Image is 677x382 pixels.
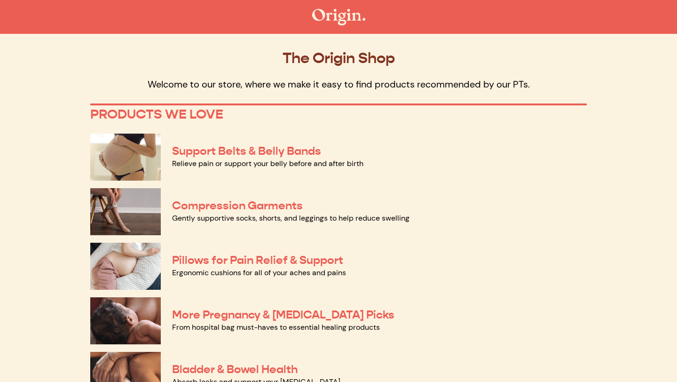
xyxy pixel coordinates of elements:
[172,362,298,376] a: Bladder & Bowel Health
[90,49,587,67] p: The Origin Shop
[90,243,161,290] img: Pillows for Pain Relief & Support
[172,213,409,223] a: Gently supportive socks, shorts, and leggings to help reduce swelling
[172,144,321,158] a: Support Belts & Belly Bands
[172,268,346,278] a: Ergonomic cushions for all of your aches and pains
[90,188,161,235] img: Compression Garments
[312,9,365,25] img: The Origin Shop
[172,199,303,213] a: Compression Garments
[90,297,161,344] img: More Pregnancy & Postpartum Picks
[172,253,343,267] a: Pillows for Pain Relief & Support
[172,308,394,322] a: More Pregnancy & [MEDICAL_DATA] Picks
[172,159,363,168] a: Relieve pain or support your belly before and after birth
[90,106,587,122] p: PRODUCTS WE LOVE
[172,322,380,332] a: From hospital bag must-haves to essential healing products
[90,134,161,181] img: Support Belts & Belly Bands
[90,78,587,90] p: Welcome to our store, where we make it easy to find products recommended by our PTs.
